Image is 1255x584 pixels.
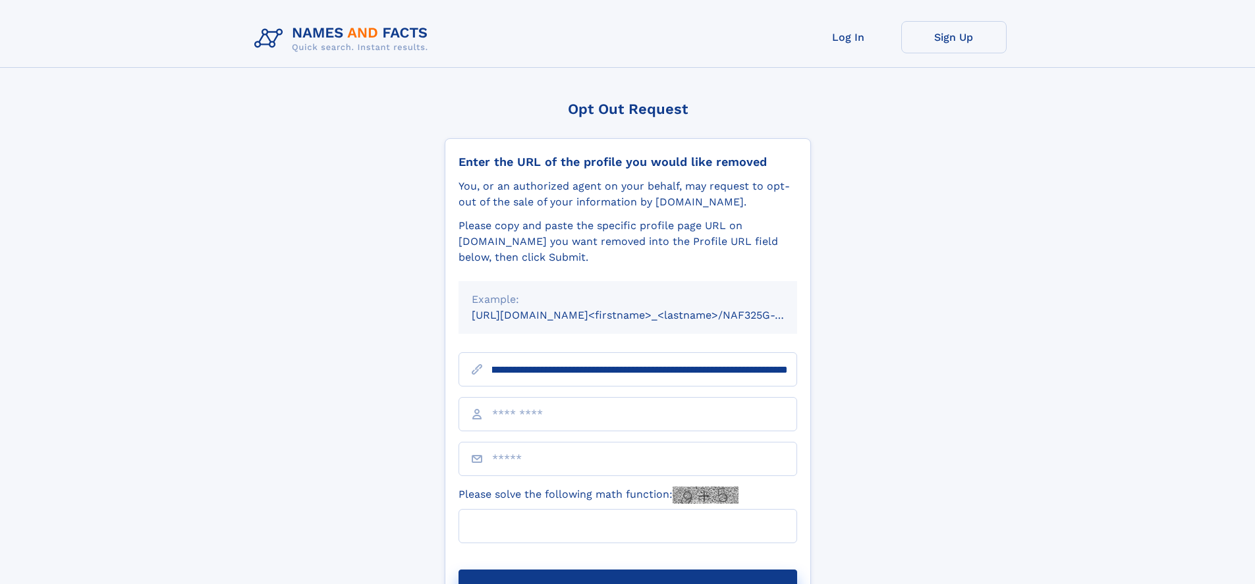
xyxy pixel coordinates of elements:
[796,21,901,53] a: Log In
[459,178,797,210] div: You, or an authorized agent on your behalf, may request to opt-out of the sale of your informatio...
[459,218,797,265] div: Please copy and paste the specific profile page URL on [DOMAIN_NAME] you want removed into the Pr...
[459,155,797,169] div: Enter the URL of the profile you would like removed
[445,101,811,117] div: Opt Out Request
[472,292,784,307] div: Example:
[901,21,1007,53] a: Sign Up
[459,487,739,504] label: Please solve the following math function:
[249,21,439,57] img: Logo Names and Facts
[472,309,822,321] small: [URL][DOMAIN_NAME]<firstname>_<lastname>/NAF325G-xxxxxxxx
